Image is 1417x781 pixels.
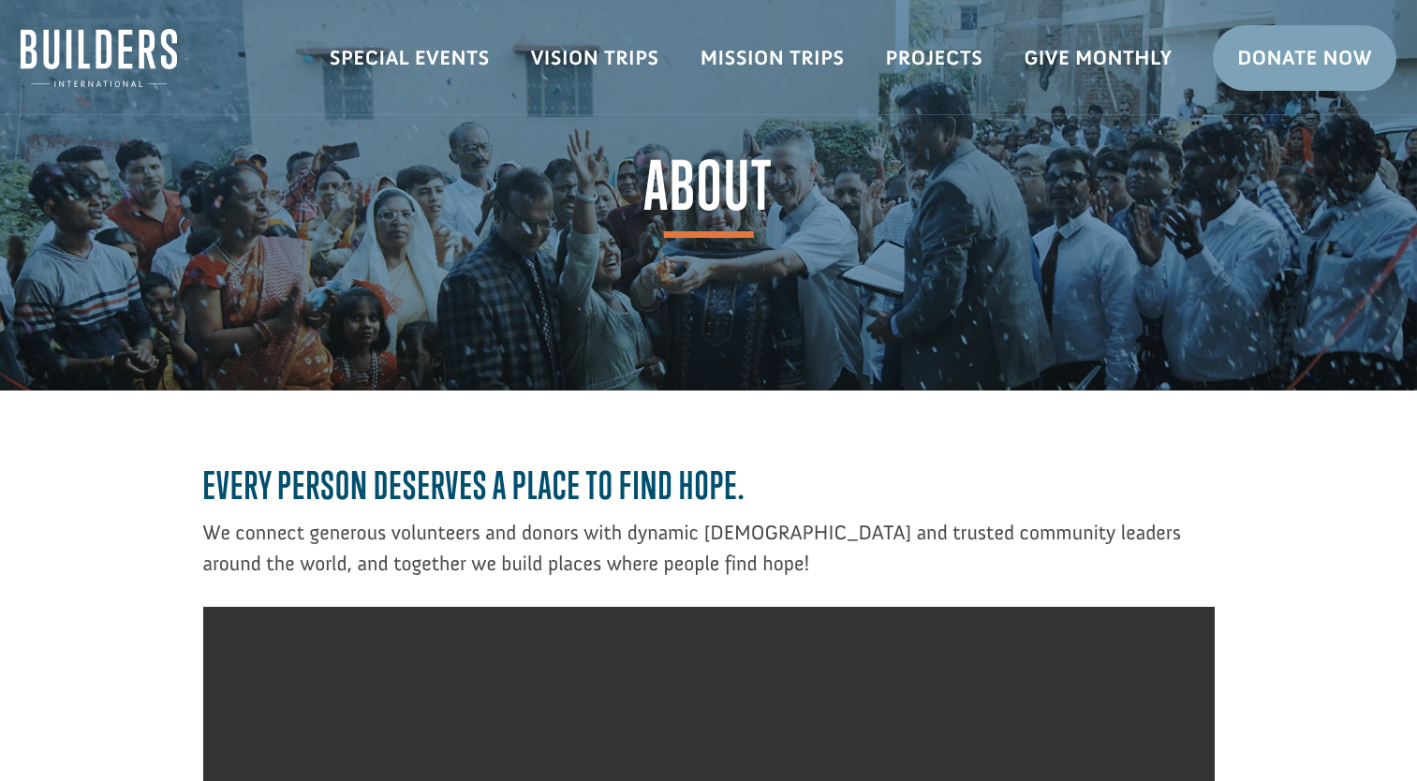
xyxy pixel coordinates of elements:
a: Projects [865,31,1004,85]
img: Builders International [21,29,177,87]
a: Mission Trips [680,31,865,85]
a: Vision Trips [510,31,680,85]
span: About [644,153,774,238]
p: We connect generous volunteers and donors with dynamic [DEMOGRAPHIC_DATA] and trusted community l... [203,517,1215,579]
a: Give Monthly [1003,31,1192,85]
h3: Every person deserves a place to find hope. [203,464,1215,517]
a: Special Events [309,31,510,85]
a: Donate Now [1213,25,1396,91]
